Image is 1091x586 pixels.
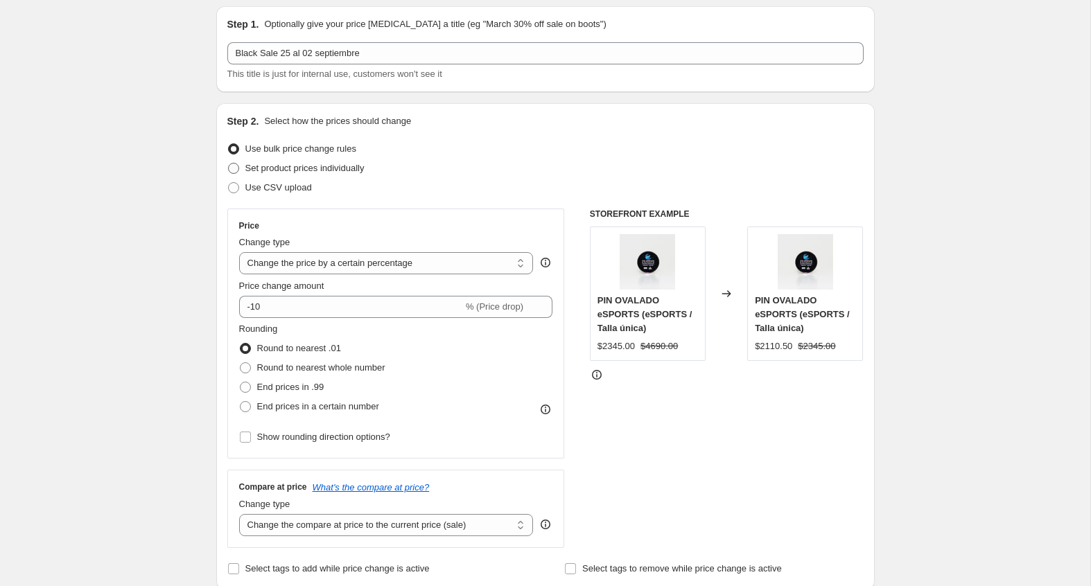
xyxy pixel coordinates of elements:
h2: Step 2. [227,114,259,128]
p: Optionally give your price [MEDICAL_DATA] a title (eg "March 30% off sale on boots") [264,17,606,31]
span: Select tags to remove while price change is active [582,563,782,574]
span: Round to nearest whole number [257,362,385,373]
span: Show rounding direction options? [257,432,390,442]
span: End prices in a certain number [257,401,379,411]
span: This title is just for internal use, customers won't see it [227,69,442,79]
span: Use bulk price change rules [245,143,356,154]
h3: Price [239,220,259,231]
h6: STOREFRONT EXAMPLE [590,208,864,220]
span: PIN OVALADO eSPORTS (eSPORTS / Talla única) [597,295,692,333]
span: Change type [239,499,290,509]
img: 161cf045-d2b5-4d1c-a47d-680d65bf0bab-5b_80x.jpg [778,234,833,290]
span: PIN OVALADO eSPORTS (eSPORTS / Talla única) [755,295,850,333]
span: Price change amount [239,281,324,291]
span: Set product prices individually [245,163,365,173]
input: 30% off holiday sale [227,42,864,64]
div: help [539,517,552,531]
p: Select how the prices should change [264,114,411,128]
h2: Step 1. [227,17,259,31]
input: -15 [239,296,463,318]
button: What's the compare at price? [313,482,430,492]
span: Use CSV upload [245,182,312,193]
span: Round to nearest .01 [257,343,341,353]
h3: Compare at price [239,481,307,492]
span: $2345.00 [597,341,635,351]
span: Select tags to add while price change is active [245,563,430,574]
span: % (Price drop) [466,301,523,312]
span: Rounding [239,323,278,334]
span: Change type [239,237,290,247]
img: 161cf045-d2b5-4d1c-a47d-680d65bf0bab-5b_80x.jpg [620,234,675,290]
span: End prices in .99 [257,382,324,392]
span: $4690.00 [640,341,678,351]
span: $2345.00 [798,341,835,351]
span: $2110.50 [755,341,792,351]
div: help [539,256,552,269]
